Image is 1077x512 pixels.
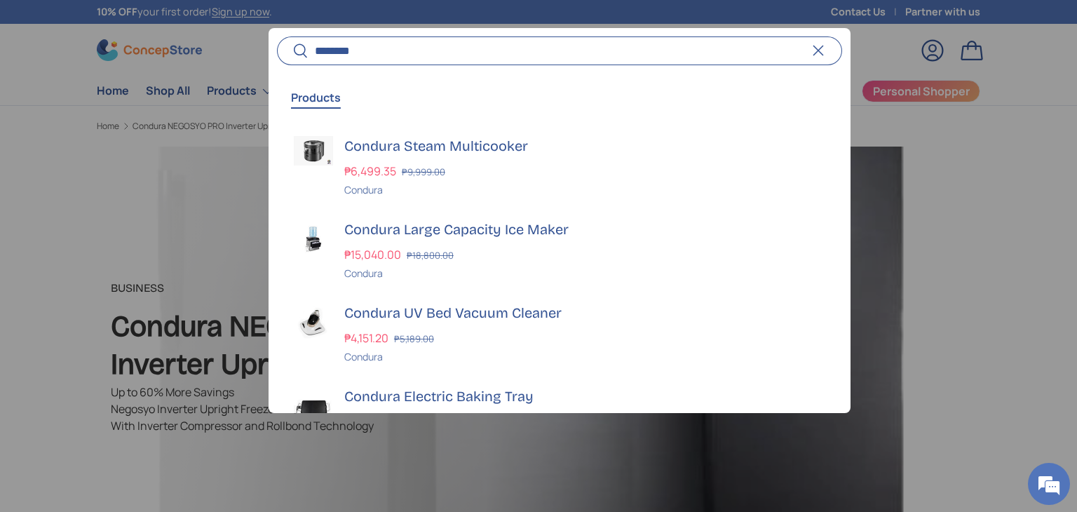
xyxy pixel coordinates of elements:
[344,163,400,179] strong: ₱6,499.35
[344,330,392,346] strong: ₱4,151.20
[344,386,825,406] h3: Condura Electric Baking Tray
[344,247,405,262] strong: ₱15,040.00
[344,220,825,239] h3: Condura Large Capacity Ice Maker
[269,375,851,459] a: Condura Electric Baking Tray ₱2,879.20 ₱3,599.00 Condura
[402,166,445,178] s: ₱9,999.00
[269,208,851,292] a: Condura Large Capacity Ice Maker ₱15,040.00 ₱18,800.00 Condura
[407,249,454,262] s: ₱18,800.00
[344,349,825,364] div: Condura
[344,136,825,156] h3: Condura Steam Multicooker
[344,303,825,323] h3: Condura UV Bed Vacuum Cleaner
[269,292,851,375] a: Condura UV Bed Vacuum Cleaner ₱4,151.20 ₱5,189.00 Condura
[230,7,264,41] div: Minimize live chat window
[394,332,434,345] s: ₱5,189.00
[269,125,851,208] a: condura-steam-multicooker-full-side-view-with-icc-sticker-concepstore Condura Steam Multicooker ₱...
[344,266,825,281] div: Condura
[294,136,333,166] img: condura-steam-multicooker-full-side-view-with-icc-sticker-concepstore
[344,182,825,197] div: Condura
[73,79,236,97] div: Chat with us now
[291,81,341,114] button: Products
[7,353,267,403] textarea: Type your message and hit 'Enter'
[81,162,194,304] span: We're online!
